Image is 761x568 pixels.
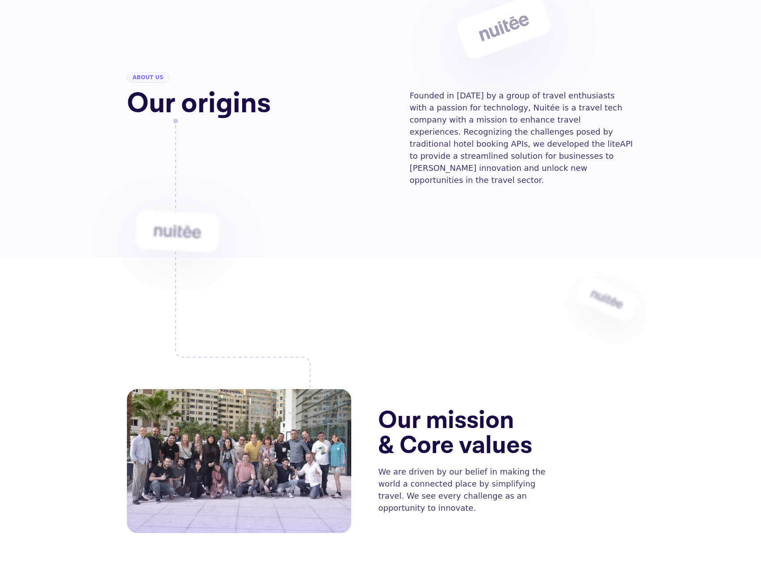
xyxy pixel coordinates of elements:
span: about us [127,72,169,83]
h2: Our mission & Core values [378,408,634,458]
h1: Our origins [127,89,356,118]
p: Founded in [DATE] by a group of travel enthusiasts with a passion for technology, Nuitée is a tra... [410,89,635,186]
p: We are driven by our belief in making the world a connected place by simplifying travel. We see e... [378,466,557,514]
img: Team members [127,365,352,557]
